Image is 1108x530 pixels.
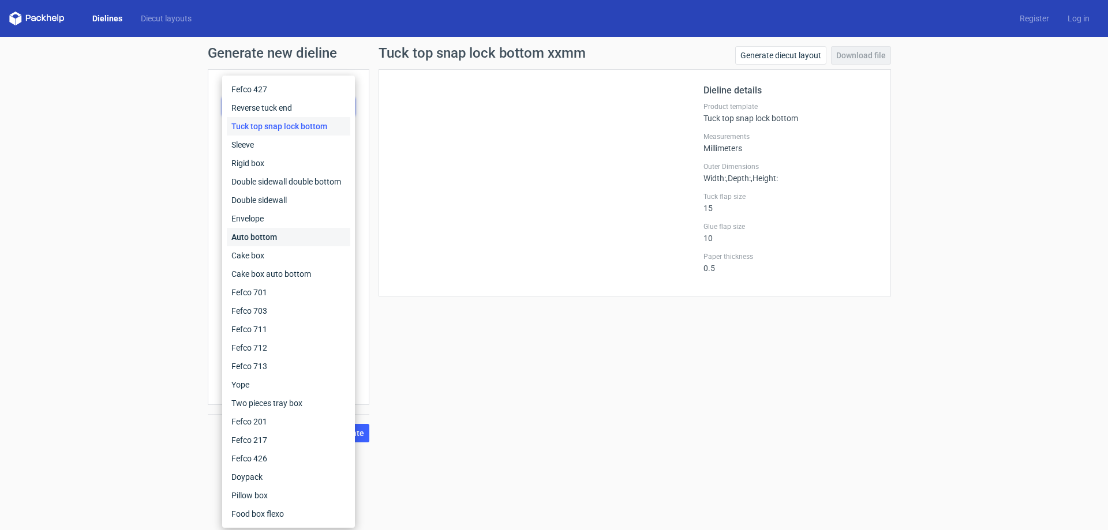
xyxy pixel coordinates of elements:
[703,102,877,123] div: Tuck top snap lock bottom
[227,375,350,394] div: Yope
[227,468,350,486] div: Doypack
[227,394,350,412] div: Two pieces tray box
[703,192,877,201] label: Tuck flap size
[379,46,586,60] h1: Tuck top snap lock bottom xxmm
[227,283,350,302] div: Fefco 701
[227,209,350,228] div: Envelope
[227,136,350,154] div: Sleeve
[1010,13,1058,24] a: Register
[227,265,350,283] div: Cake box auto bottom
[726,174,751,183] span: , Depth :
[751,174,778,183] span: , Height :
[703,84,877,97] h2: Dieline details
[227,320,350,339] div: Fefco 711
[227,191,350,209] div: Double sidewall
[703,222,877,243] div: 10
[703,252,877,273] div: 0.5
[703,192,877,213] div: 15
[227,99,350,117] div: Reverse tuck end
[703,162,877,171] label: Outer Dimensions
[703,132,877,153] div: Millimeters
[735,46,826,65] a: Generate diecut layout
[227,246,350,265] div: Cake box
[227,154,350,172] div: Rigid box
[227,486,350,505] div: Pillow box
[227,431,350,449] div: Fefco 217
[227,228,350,246] div: Auto bottom
[703,222,877,231] label: Glue flap size
[227,339,350,357] div: Fefco 712
[83,13,132,24] a: Dielines
[132,13,201,24] a: Diecut layouts
[227,172,350,191] div: Double sidewall double bottom
[703,102,877,111] label: Product template
[703,174,726,183] span: Width :
[703,132,877,141] label: Measurements
[1058,13,1099,24] a: Log in
[227,80,350,99] div: Fefco 427
[208,46,900,60] h1: Generate new dieline
[227,412,350,431] div: Fefco 201
[227,449,350,468] div: Fefco 426
[227,117,350,136] div: Tuck top snap lock bottom
[227,302,350,320] div: Fefco 703
[703,252,877,261] label: Paper thickness
[227,505,350,523] div: Food box flexo
[227,357,350,375] div: Fefco 713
